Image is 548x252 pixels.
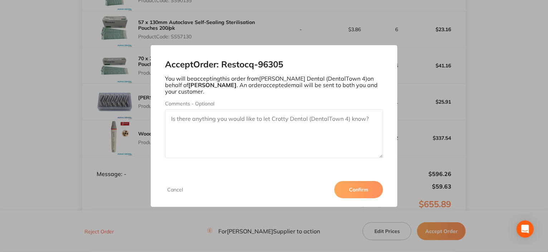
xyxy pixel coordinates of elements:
[334,181,383,198] button: Confirm
[165,60,383,70] h2: Accept Order: Restocq- 96305
[165,75,383,95] p: You will be accepting this order from [PERSON_NAME] Dental (DentalTown 4) on behalf of . An order...
[517,220,534,238] div: Open Intercom Messenger
[188,81,237,89] b: [PERSON_NAME]
[165,101,383,106] label: Comments - Optional
[165,186,185,193] button: Cancel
